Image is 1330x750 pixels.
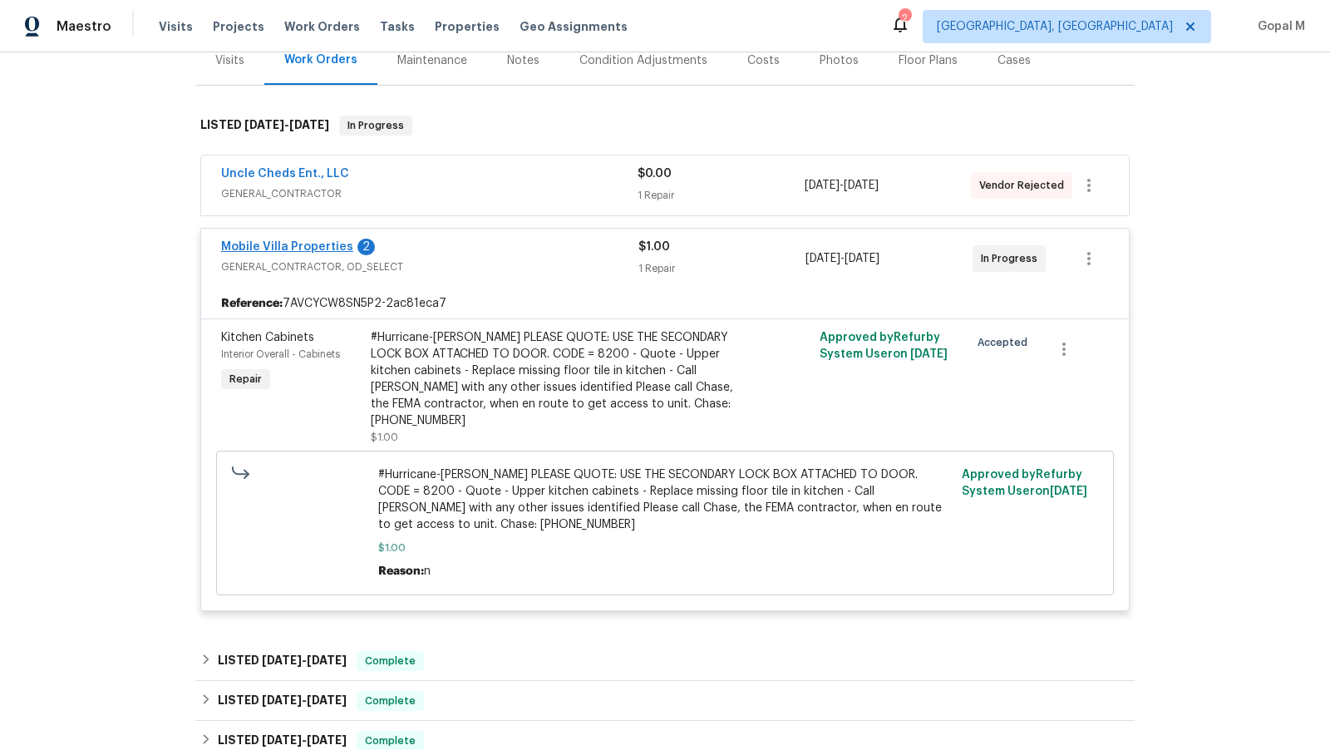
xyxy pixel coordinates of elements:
span: In Progress [341,117,411,134]
div: 7AVCYCW8SN5P2-2ac81eca7 [201,289,1129,318]
span: $1.00 [378,540,953,556]
span: Complete [358,653,422,669]
div: Notes [507,52,539,69]
div: Maintenance [397,52,467,69]
span: - [805,177,879,194]
span: [DATE] [262,654,302,666]
h6: LISTED [218,651,347,671]
div: #Hurricane-[PERSON_NAME] PLEASE QUOTE: USE THE SECONDARY LOCK BOX ATTACHED TO DOOR. CODE = 8200 -... [371,329,735,429]
div: Photos [820,52,859,69]
h6: LISTED [218,691,347,711]
span: Interior Overall - Cabinets [221,349,340,359]
span: [DATE] [805,180,840,191]
span: Complete [358,693,422,709]
span: GENERAL_CONTRACTOR, OD_SELECT [221,259,638,275]
span: Accepted [978,334,1034,351]
div: Floor Plans [899,52,958,69]
span: GENERAL_CONTRACTOR [221,185,638,202]
span: [DATE] [805,253,840,264]
div: LISTED [DATE]-[DATE]Complete [195,681,1135,721]
span: [DATE] [289,119,329,131]
span: Properties [435,18,500,35]
span: [DATE] [307,734,347,746]
span: Approved by Refurby System User on [962,469,1087,497]
span: Gopal M [1251,18,1305,35]
span: [DATE] [307,654,347,666]
div: 1 Repair [638,187,804,204]
span: Repair [223,371,268,387]
span: - [805,250,879,267]
div: LISTED [DATE]-[DATE]Complete [195,641,1135,681]
div: 2 [899,10,910,27]
span: Work Orders [284,18,360,35]
span: Projects [213,18,264,35]
a: Uncle Cheds Ent., LLC [221,168,349,180]
div: Condition Adjustments [579,52,707,69]
div: Cases [997,52,1031,69]
span: [DATE] [844,180,879,191]
div: 1 Repair [638,260,805,277]
span: $0.00 [638,168,672,180]
span: [DATE] [262,694,302,706]
span: n [424,565,431,577]
div: 2 [357,239,375,255]
span: $1.00 [371,432,398,442]
span: Tasks [380,21,415,32]
b: Reference: [221,295,283,312]
div: Costs [747,52,780,69]
span: In Progress [981,250,1044,267]
span: Approved by Refurby System User on [820,332,948,360]
span: [DATE] [244,119,284,131]
span: Complete [358,733,422,749]
span: Vendor Rejected [979,177,1071,194]
span: [DATE] [307,694,347,706]
span: - [244,119,329,131]
span: [DATE] [1050,486,1087,497]
span: [DATE] [910,348,948,360]
span: #Hurricane-[PERSON_NAME] PLEASE QUOTE: USE THE SECONDARY LOCK BOX ATTACHED TO DOOR. CODE = 8200 -... [378,466,953,533]
span: Visits [159,18,193,35]
span: Maestro [57,18,111,35]
span: - [262,694,347,706]
span: Kitchen Cabinets [221,332,314,343]
span: - [262,654,347,666]
span: [GEOGRAPHIC_DATA], [GEOGRAPHIC_DATA] [937,18,1173,35]
div: Visits [215,52,244,69]
span: [DATE] [262,734,302,746]
div: LISTED [DATE]-[DATE]In Progress [195,99,1135,152]
span: Reason: [378,565,424,577]
span: $1.00 [638,241,670,253]
span: [DATE] [845,253,879,264]
div: Work Orders [284,52,357,68]
span: - [262,734,347,746]
span: Geo Assignments [520,18,628,35]
h6: LISTED [200,116,329,136]
a: Mobile Villa Properties [221,241,353,253]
